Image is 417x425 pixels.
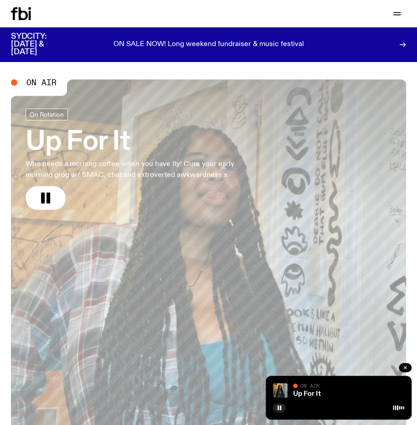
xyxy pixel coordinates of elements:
span: On Rotation [30,111,64,118]
img: Ify - a Brown Skin girl with black braided twists, looking up to the side with her tongue stickin... [273,383,288,398]
h3: SYDCITY: [DATE] & [DATE] [11,33,69,56]
span: On Air [300,383,319,389]
a: Up For It [293,390,321,398]
h3: Up For It [26,130,259,155]
a: Up For ItWho needs a morning coffee when you have Ify! Cure your early morning grog w/ SMAC, chat... [26,109,259,210]
p: ON SALE NOW! Long weekend fundraiser & music festival [113,41,304,49]
a: On Rotation [26,109,68,120]
p: Who needs a morning coffee when you have Ify! Cure your early morning grog w/ SMAC, chat and extr... [26,159,259,181]
span: On Air [26,78,57,87]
